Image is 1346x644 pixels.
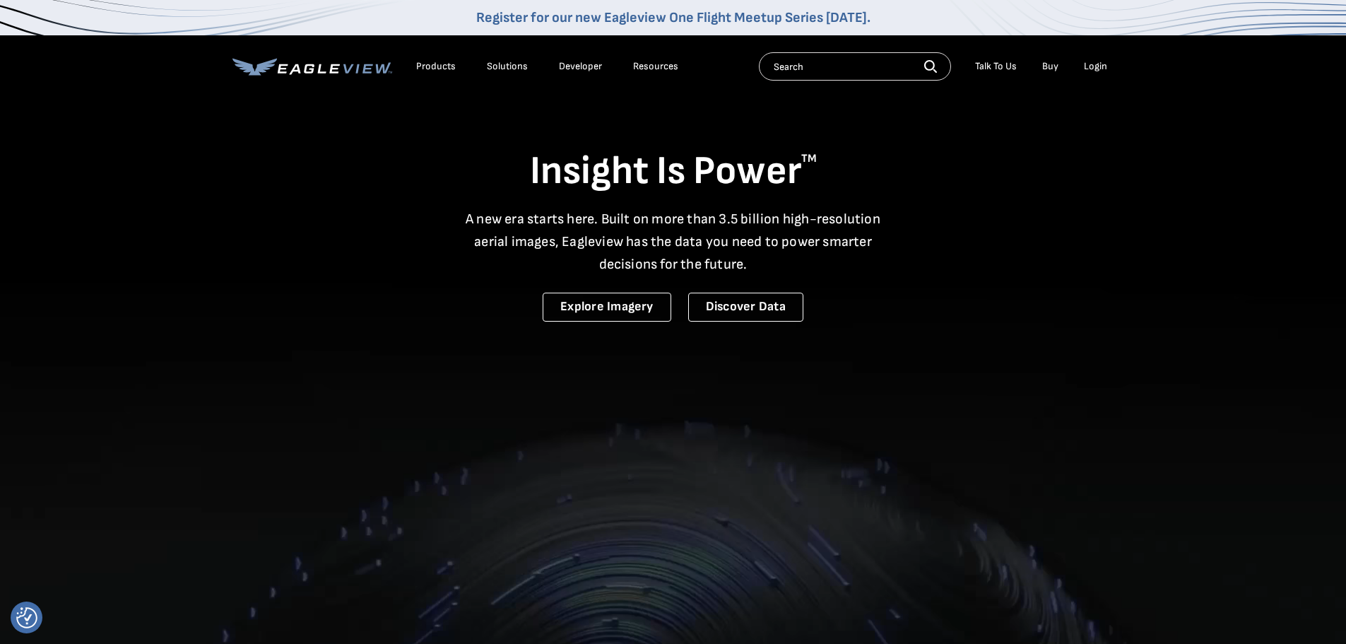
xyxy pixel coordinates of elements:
[1084,60,1107,73] div: Login
[232,147,1114,197] h1: Insight Is Power
[476,9,870,26] a: Register for our new Eagleview One Flight Meetup Series [DATE].
[16,607,37,628] img: Revisit consent button
[688,293,803,322] a: Discover Data
[543,293,671,322] a: Explore Imagery
[801,152,817,165] sup: TM
[759,52,951,81] input: Search
[457,208,890,276] p: A new era starts here. Built on more than 3.5 billion high-resolution aerial images, Eagleview ha...
[416,60,456,73] div: Products
[633,60,678,73] div: Resources
[487,60,528,73] div: Solutions
[559,60,602,73] a: Developer
[975,60,1017,73] div: Talk To Us
[1042,60,1058,73] a: Buy
[16,607,37,628] button: Consent Preferences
